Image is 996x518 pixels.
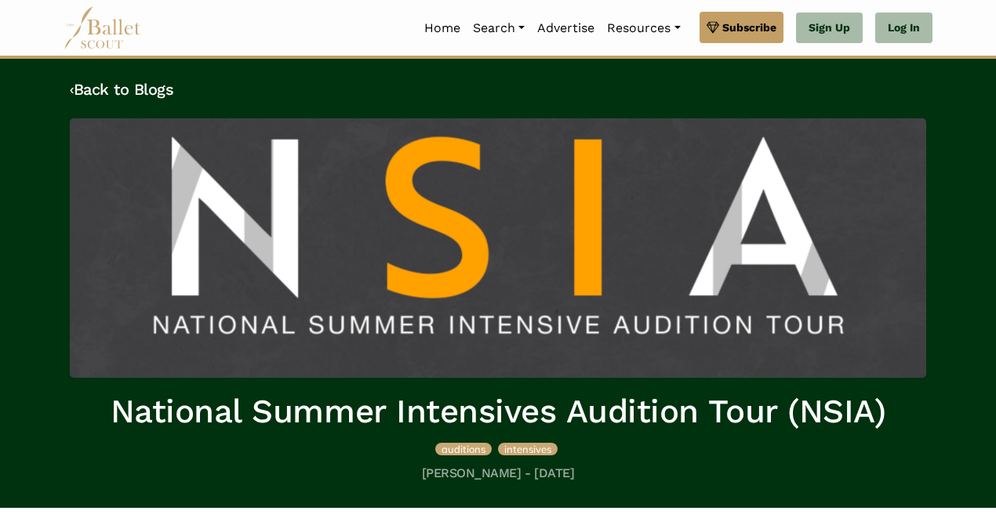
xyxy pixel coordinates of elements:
img: gem.svg [707,19,719,36]
h5: [PERSON_NAME] - [DATE] [70,465,926,482]
code: ‹ [70,79,74,99]
span: Subscribe [722,19,776,36]
a: auditions [435,440,495,456]
span: intensives [504,443,551,455]
a: Home [418,12,467,45]
a: intensives [498,440,558,456]
a: ‹Back to Blogs [70,80,173,99]
span: auditions [442,443,485,455]
a: Resources [601,12,686,45]
a: Subscribe [700,12,783,43]
a: Advertise [531,12,601,45]
a: Sign Up [796,13,863,44]
img: header_image.img [70,118,926,378]
h1: National Summer Intensives Audition Tour (NSIA) [70,390,926,433]
a: Search [467,12,531,45]
a: Log In [875,13,932,44]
